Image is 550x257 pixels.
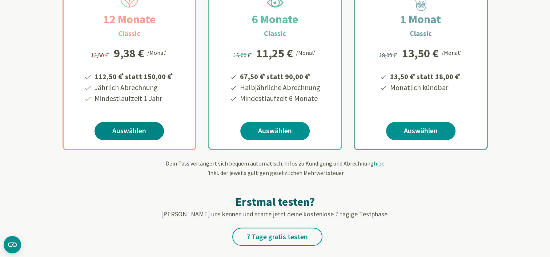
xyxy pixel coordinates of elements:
[93,70,174,82] li: 112,50 € statt 150,00 €
[63,159,488,177] div: Dein Pass verlängert sich bequem automatisch. Infos zu Kündigung und Abrechnung
[234,11,316,28] h2: 6 Monate
[233,52,253,59] span: 15,00 €
[239,82,320,93] li: Halbjährliche Abrechnung
[256,48,293,59] div: 11,25 €
[239,93,320,104] li: Mindestlaufzeit 6 Monate
[389,70,462,82] li: 13,50 € statt 18,00 €
[379,52,398,59] span: 18,00 €
[114,48,144,59] div: 9,38 €
[118,28,140,39] h3: Classic
[232,228,322,246] a: 7 Tage gratis testen
[383,11,458,28] h2: 1 Monat
[389,82,462,93] li: Monatlich kündbar
[239,70,320,82] li: 67,50 € statt 90,00 €
[4,236,21,253] button: CMP-Widget öffnen
[86,11,173,28] h2: 12 Monate
[63,209,488,219] p: [PERSON_NAME] uns kennen und starte jetzt deine kostenlose 7 tägige Testphase.
[147,48,168,57] div: /Monat
[386,122,455,140] a: Auswählen
[91,52,110,59] span: 12,50 €
[264,28,286,39] h3: Classic
[206,169,344,176] span: inkl. der jeweils gültigen gesetzlichen Mehrwertsteuer
[374,160,384,167] span: hier.
[93,93,174,104] li: Mindestlaufzeit 1 Jahr
[442,48,462,57] div: /Monat
[63,195,488,209] h2: Erstmal testen?
[402,48,439,59] div: 13,50 €
[296,48,317,57] div: /Monat
[93,82,174,93] li: Jährlich Abrechnung
[410,28,432,39] h3: Classic
[95,122,164,140] a: Auswählen
[240,122,310,140] a: Auswählen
